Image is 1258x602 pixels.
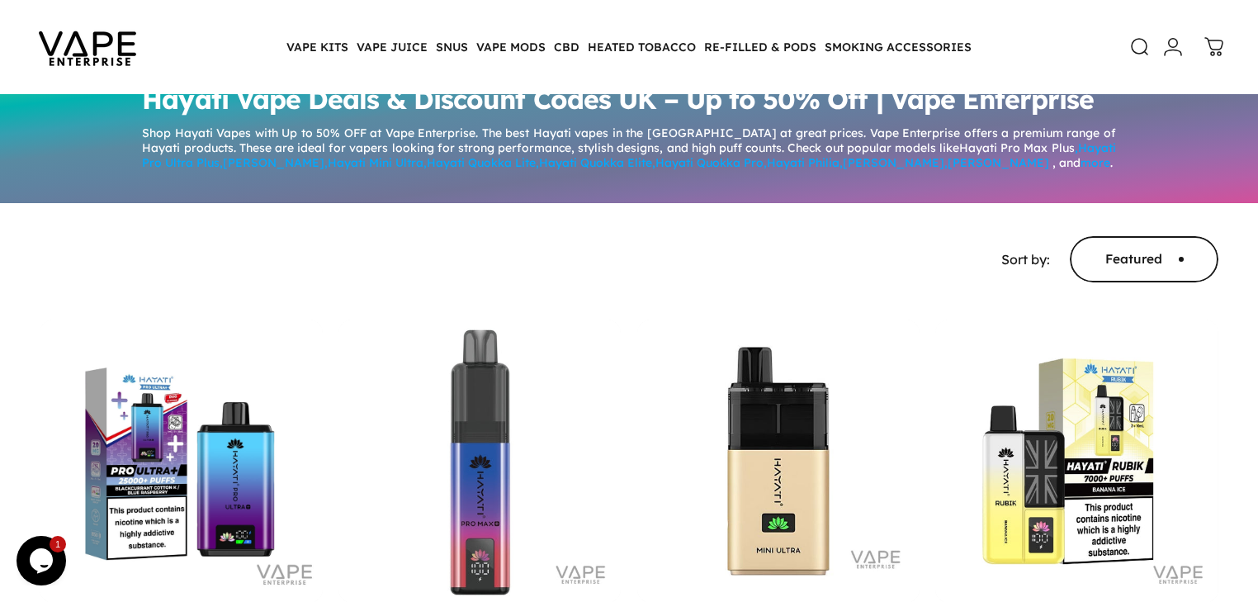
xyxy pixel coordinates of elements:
[328,155,423,170] a: Hayati Mini Ultra
[821,30,976,64] summary: SMOKING ACCESSORIES
[142,86,1115,112] h1: Hayati Vape Deals & Discount Codes UK – Up to 50% Off | Vape Enterprise
[282,30,976,64] nav: Primary
[539,155,652,170] a: Hayati Quokka Elite
[352,30,432,64] summary: VAPE JUICE
[1081,155,1110,170] a: more
[767,155,839,170] a: Hayati Philia
[1196,29,1232,65] a: 0 items
[142,126,1115,171] p: Shop Hayati Vapes with Up to 50% OFF at Vape Enterprise. The best Hayati vapes in the [GEOGRAPHIC...
[584,30,700,64] summary: HEATED TOBACCO
[432,30,472,64] summary: SNUS
[1001,251,1050,268] span: Sort by:
[13,8,162,86] img: Vape Enterprise
[142,140,1115,170] span: , , , , , , , , ,
[550,30,584,64] summary: CBD
[472,30,550,64] summary: VAPE MODS
[427,155,536,170] a: Hayati Quokka Lite
[282,30,352,64] summary: VAPE KITS
[700,30,821,64] summary: RE-FILLED & PODS
[843,155,944,170] a: [PERSON_NAME]
[948,155,1049,170] a: [PERSON_NAME]
[17,536,69,585] iframe: chat widget
[655,155,764,170] a: Hayati Quokka Pro
[959,140,1075,155] a: Hayati Pro Max Plus
[223,155,324,170] a: [PERSON_NAME]
[142,140,1115,170] a: Hayati Pro Ultra Plus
